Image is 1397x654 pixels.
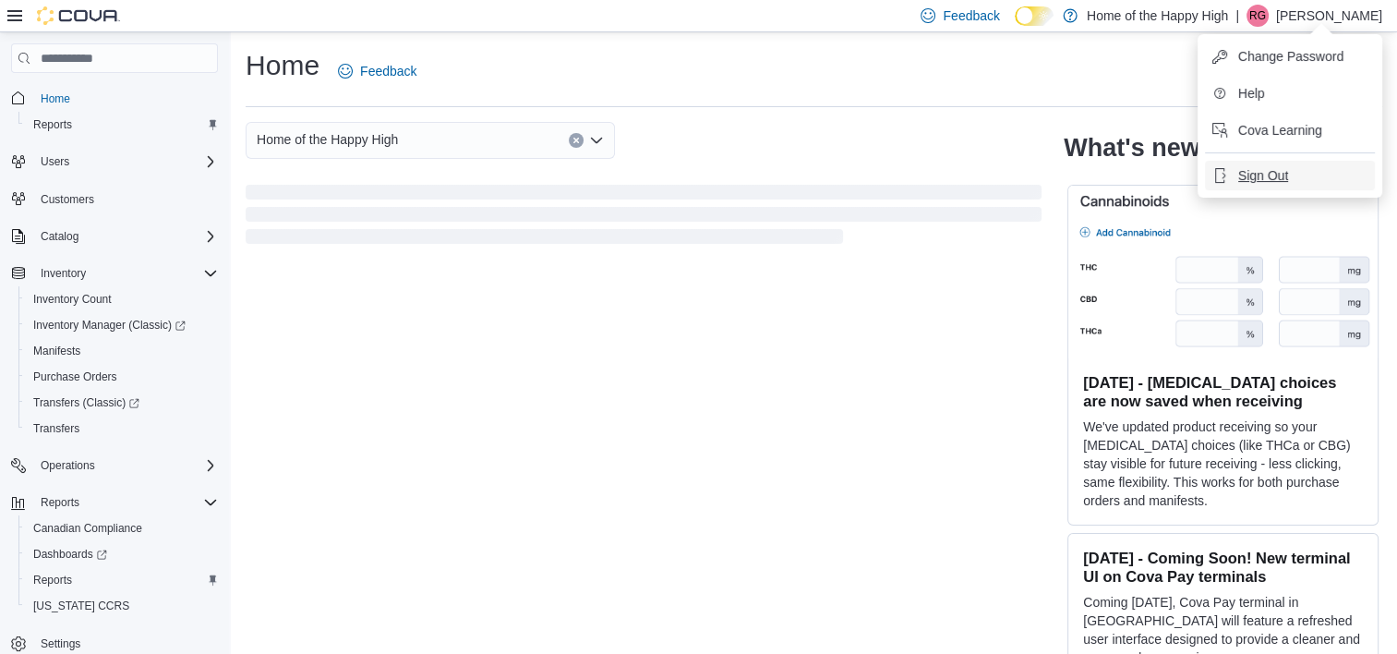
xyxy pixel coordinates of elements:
a: Inventory Manager (Classic) [18,312,225,338]
a: Canadian Compliance [26,517,150,539]
a: Manifests [26,340,88,362]
span: Canadian Compliance [33,521,142,536]
span: Manifests [26,340,218,362]
span: Reports [33,117,72,132]
span: Reports [26,569,218,591]
a: Dashboards [18,541,225,567]
button: Users [4,149,225,175]
span: Inventory Count [26,288,218,310]
button: [US_STATE] CCRS [18,593,225,619]
span: Help [1238,84,1265,103]
button: Users [33,151,77,173]
span: Feedback [943,6,999,25]
span: Transfers [33,421,79,436]
button: Reports [18,567,225,593]
span: Canadian Compliance [26,517,218,539]
span: Home [33,86,218,109]
p: We've updated product receiving so your [MEDICAL_DATA] choices (like THCa or CBG) stay visible fo... [1083,418,1363,510]
span: Transfers (Classic) [26,392,218,414]
a: Feedback [331,53,424,90]
span: Customers [41,192,94,207]
button: Sign Out [1205,161,1375,190]
button: Inventory [33,262,93,285]
span: Manifests [33,344,80,358]
span: Dashboards [26,543,218,565]
span: Catalog [33,225,218,248]
button: Operations [33,454,102,477]
a: Inventory Manager (Classic) [26,314,193,336]
h1: Home [246,47,319,84]
button: Reports [33,491,87,514]
span: RG [1249,5,1266,27]
span: Operations [33,454,218,477]
span: Dashboards [33,547,107,562]
span: Operations [41,458,95,473]
p: Home of the Happy High [1087,5,1228,27]
p: | [1235,5,1239,27]
button: Inventory Count [18,286,225,312]
button: Help [1205,79,1375,108]
span: [US_STATE] CCRS [33,599,129,613]
button: Catalog [33,225,86,248]
button: Catalog [4,224,225,249]
img: Cova [37,6,120,25]
button: Change Password [1205,42,1375,71]
span: Reports [41,495,79,510]
span: Washington CCRS [26,595,218,617]
span: Purchase Orders [26,366,218,388]
span: Home of the Happy High [257,128,398,151]
input: Dark Mode [1015,6,1054,26]
button: Operations [4,453,225,478]
button: Manifests [18,338,225,364]
a: Reports [26,569,79,591]
span: Dark Mode [1015,26,1016,27]
span: Inventory [41,266,86,281]
h3: [DATE] - [MEDICAL_DATA] choices are now saved when receiving [1083,373,1363,410]
span: Purchase Orders [33,369,117,384]
a: Reports [26,114,79,136]
button: Inventory [4,260,225,286]
span: Catalog [41,229,78,244]
span: Feedback [360,62,416,80]
button: Customers [4,186,225,212]
div: Ryan Gibbons [1246,5,1269,27]
h2: What's new [1064,133,1199,163]
span: Reports [33,573,72,587]
button: Canadian Compliance [18,515,225,541]
span: Customers [33,188,218,211]
span: Users [41,154,69,169]
span: Users [33,151,218,173]
a: Transfers (Classic) [18,390,225,416]
span: Sign Out [1238,166,1288,185]
a: Inventory Count [26,288,119,310]
span: Inventory [33,262,218,285]
span: Settings [41,636,80,651]
span: Reports [26,114,218,136]
span: Cova Learning [1238,121,1322,139]
a: Dashboards [26,543,114,565]
span: Home [41,91,70,106]
button: Transfers [18,416,225,442]
button: Cova Learning [1205,115,1375,145]
button: Reports [18,112,225,138]
button: Home [4,84,225,111]
h3: [DATE] - Coming Soon! New terminal UI on Cova Pay terminals [1083,549,1363,586]
button: Open list of options [589,133,604,148]
span: Transfers (Classic) [33,395,139,410]
button: Purchase Orders [18,364,225,390]
a: Transfers (Classic) [26,392,147,414]
span: Loading [246,188,1042,248]
button: Clear input [569,133,584,148]
button: Reports [4,490,225,515]
span: Inventory Manager (Classic) [33,318,186,333]
a: [US_STATE] CCRS [26,595,137,617]
span: Inventory Count [33,292,112,307]
a: Home [33,88,78,110]
span: Inventory Manager (Classic) [26,314,218,336]
a: Purchase Orders [26,366,125,388]
span: Transfers [26,418,218,440]
span: Change Password [1238,47,1343,66]
p: [PERSON_NAME] [1276,5,1382,27]
a: Transfers [26,418,87,440]
span: Reports [33,491,218,514]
